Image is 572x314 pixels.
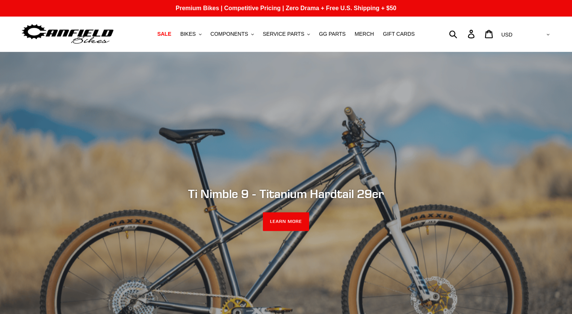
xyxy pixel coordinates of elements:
[351,29,378,39] a: MERCH
[211,31,248,37] span: COMPONENTS
[259,29,314,39] button: SERVICE PARTS
[176,29,205,39] button: BIKES
[453,26,472,42] input: Search
[81,186,491,201] h2: Ti Nimble 9 - Titanium Hardtail 29er
[319,31,346,37] span: GG PARTS
[157,31,171,37] span: SALE
[207,29,258,39] button: COMPONENTS
[355,31,374,37] span: MERCH
[383,31,415,37] span: GIFT CARDS
[263,31,304,37] span: SERVICE PARTS
[153,29,175,39] a: SALE
[379,29,419,39] a: GIFT CARDS
[315,29,349,39] a: GG PARTS
[263,212,309,231] a: LEARN MORE
[180,31,196,37] span: BIKES
[21,22,115,46] img: Canfield Bikes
